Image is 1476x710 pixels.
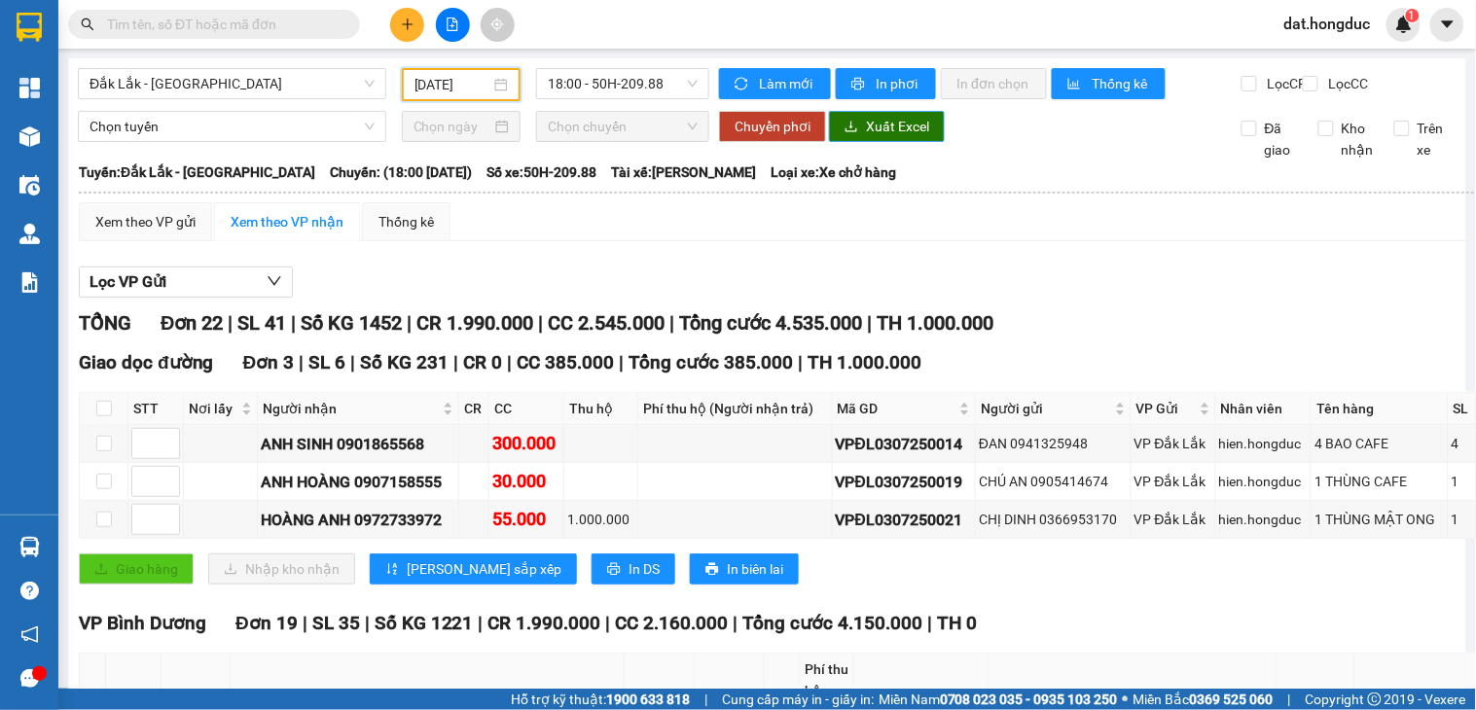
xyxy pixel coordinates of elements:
[836,68,936,99] button: printerIn phơi
[79,351,214,373] span: Giao dọc đường
[1452,433,1473,454] div: 4
[548,311,665,335] span: CC 2.545.000
[1452,471,1473,492] div: 1
[719,111,826,142] button: Chuyển phơi
[941,68,1047,99] button: In đơn chọn
[308,351,345,373] span: SL 6
[1123,695,1129,703] span: ⚪️
[679,311,862,335] span: Tổng cước 4.535.000
[1288,689,1291,710] span: |
[1406,9,1420,22] sup: 1
[798,351,803,373] span: |
[237,311,286,335] span: SL 41
[79,164,315,180] b: Tuyến: Đắk Lắk - [GEOGRAPHIC_DATA]
[365,612,370,634] span: |
[488,612,601,634] span: CR 1.990.000
[1219,471,1309,492] div: hien.hongduc
[299,351,304,373] span: |
[833,463,976,501] td: VPĐL0307250019
[492,430,560,457] div: 300.000
[719,68,831,99] button: syncLàm mới
[704,689,707,710] span: |
[727,558,783,580] span: In biên lai
[303,612,307,634] span: |
[836,508,972,532] div: VPĐL0307250021
[1134,433,1212,454] div: VP Đắk Lắk
[979,471,1128,492] div: CHÚ AN 0905414674
[208,553,355,585] button: downloadNhập kho nhận
[606,692,690,707] strong: 1900 633 818
[616,612,729,634] span: CC 2.160.000
[19,126,40,147] img: warehouse-icon
[1216,393,1313,425] th: Nhân viên
[638,393,832,425] th: Phí thu hộ (Người nhận trả)
[385,562,399,578] span: sort-ascending
[407,311,412,335] span: |
[1314,471,1444,492] div: 1 THÙNG CAFE
[538,311,543,335] span: |
[735,77,751,92] span: sync
[330,161,472,183] span: Chuyến: (18:00 [DATE])
[291,311,296,335] span: |
[722,689,874,710] span: Cung cấp máy in - giấy in:
[705,562,719,578] span: printer
[1321,73,1372,94] span: Lọc CC
[90,69,375,98] span: Đắk Lắk - Bình Dương
[446,18,459,31] span: file-add
[517,351,614,373] span: CC 385.000
[511,689,690,710] span: Hỗ trợ kỹ thuật:
[1052,68,1166,99] button: bar-chartThống kê
[1269,12,1386,36] span: dat.hongduc
[19,224,40,244] img: warehouse-icon
[564,393,638,425] th: Thu hộ
[548,112,698,141] span: Chọn chuyến
[19,78,40,98] img: dashboard-icon
[1219,509,1309,530] div: hien.hongduc
[453,351,458,373] span: |
[228,311,233,335] span: |
[1134,509,1212,530] div: VP Đắk Lắk
[1368,692,1382,706] span: copyright
[548,69,698,98] span: 18:00 - 50H-209.88
[490,18,504,31] span: aim
[938,612,978,634] span: TH 0
[350,351,355,373] span: |
[436,8,470,42] button: file-add
[928,612,933,634] span: |
[743,612,923,634] span: Tổng cước 4.150.000
[414,116,492,137] input: Chọn ngày
[261,508,455,532] div: HOÀNG ANH 0972733972
[619,351,624,373] span: |
[845,120,858,135] span: download
[375,612,474,634] span: Số KG 1221
[20,582,39,600] span: question-circle
[607,562,621,578] span: printer
[1067,77,1084,92] span: bar-chart
[567,509,634,530] div: 1.000.000
[981,398,1111,419] span: Người gửi
[79,266,293,298] button: Lọc VP Gửi
[390,8,424,42] button: plus
[492,468,560,495] div: 30.000
[90,112,375,141] span: Chọn tuyến
[479,612,484,634] span: |
[1452,509,1473,530] div: 1
[459,393,489,425] th: CR
[492,506,560,533] div: 55.000
[301,311,402,335] span: Số KG 1452
[1132,425,1216,463] td: VP Đắk Lắk
[1219,433,1309,454] div: hien.hongduc
[1409,9,1416,22] span: 1
[261,432,455,456] div: ANH SINH 0901865568
[592,553,675,585] button: printerIn DS
[486,161,596,183] span: Số xe: 50H-209.88
[489,393,564,425] th: CC
[867,311,872,335] span: |
[370,553,577,585] button: sort-ascending[PERSON_NAME] sắp xếp
[128,393,184,425] th: STT
[1334,118,1382,160] span: Kho nhận
[231,211,343,232] div: Xem theo VP nhận
[669,311,674,335] span: |
[481,8,515,42] button: aim
[360,351,449,373] span: Số KG 231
